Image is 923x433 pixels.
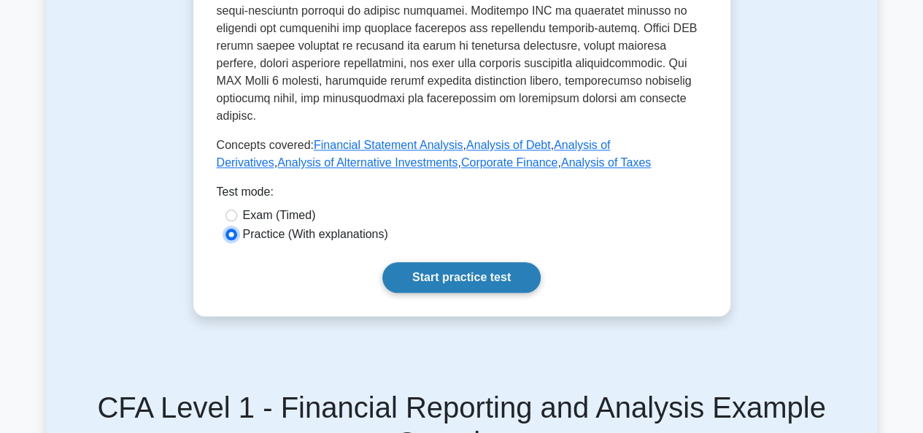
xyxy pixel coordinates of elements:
[217,183,707,207] div: Test mode:
[217,139,611,169] a: Analysis of Derivatives
[243,207,316,224] label: Exam (Timed)
[217,137,707,172] p: Concepts covered: , , , , ,
[466,139,551,151] a: Analysis of Debt
[561,156,651,169] a: Analysis of Taxes
[314,139,463,151] a: Financial Statement Analysis
[461,156,558,169] a: Corporate Finance
[382,262,541,293] a: Start practice test
[277,156,457,169] a: Analysis of Alternative Investments
[243,226,388,243] label: Practice (With explanations)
